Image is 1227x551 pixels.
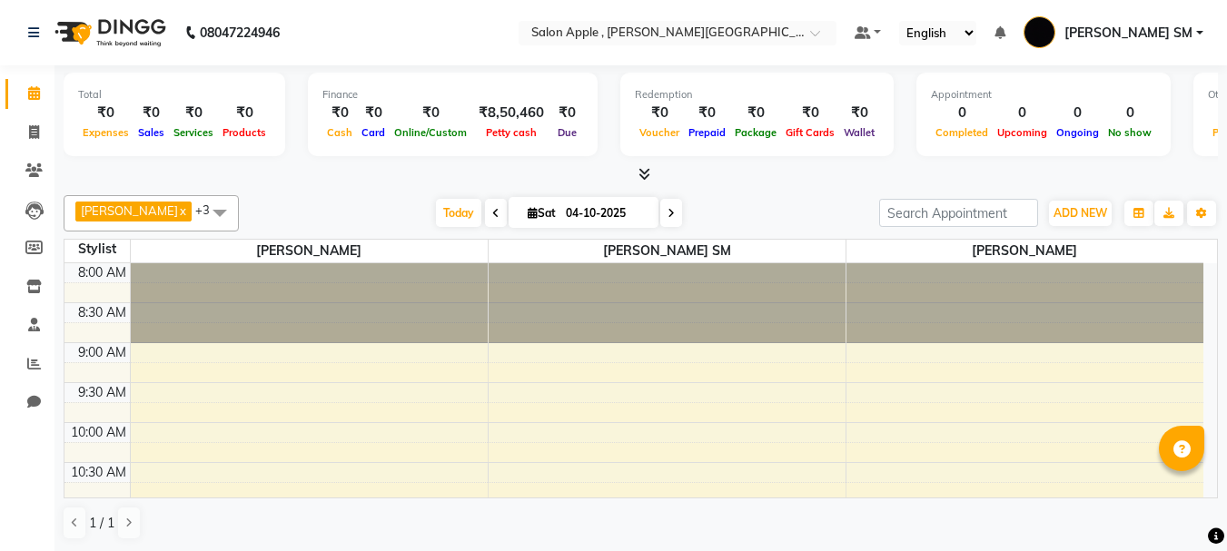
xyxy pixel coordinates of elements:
div: ₹0 [839,103,879,123]
span: Expenses [78,126,134,139]
span: Sales [134,126,169,139]
span: Cash [322,126,357,139]
div: 8:30 AM [74,303,130,322]
span: Prepaid [684,126,730,139]
img: bharat manger SM [1024,16,1055,48]
span: Wallet [839,126,879,139]
span: Products [218,126,271,139]
div: 0 [1103,103,1156,123]
span: Package [730,126,781,139]
div: 10:00 AM [67,423,130,442]
div: ₹0 [218,103,271,123]
div: Appointment [931,87,1156,103]
div: 0 [993,103,1052,123]
div: 8:00 AM [74,263,130,282]
span: Petty cash [481,126,541,139]
span: [PERSON_NAME] [81,203,178,218]
img: logo [46,7,171,58]
input: 2025-10-04 [560,200,651,227]
div: ₹8,50,460 [471,103,551,123]
span: Completed [931,126,993,139]
span: Card [357,126,390,139]
div: 10:30 AM [67,463,130,482]
span: +3 [195,202,223,217]
div: ₹0 [635,103,684,123]
div: ₹0 [684,103,730,123]
span: Upcoming [993,126,1052,139]
span: Services [169,126,218,139]
input: Search Appointment [879,199,1038,227]
div: ₹0 [390,103,471,123]
div: Redemption [635,87,879,103]
div: ₹0 [322,103,357,123]
span: Online/Custom [390,126,471,139]
div: 0 [931,103,993,123]
span: 1 / 1 [89,514,114,533]
button: ADD NEW [1049,201,1112,226]
span: Ongoing [1052,126,1103,139]
div: 0 [1052,103,1103,123]
div: ₹0 [730,103,781,123]
span: Gift Cards [781,126,839,139]
div: Stylist [64,240,130,259]
div: Total [78,87,271,103]
a: x [178,203,186,218]
span: [PERSON_NAME] [131,240,488,262]
div: Finance [322,87,583,103]
span: Sat [523,206,560,220]
span: [PERSON_NAME] SM [1064,24,1192,43]
div: ₹0 [781,103,839,123]
div: 9:30 AM [74,383,130,402]
div: ₹0 [134,103,169,123]
span: Due [553,126,581,139]
div: ₹0 [551,103,583,123]
span: Voucher [635,126,684,139]
b: 08047224946 [200,7,280,58]
div: ₹0 [357,103,390,123]
div: 9:00 AM [74,343,130,362]
div: ₹0 [78,103,134,123]
span: No show [1103,126,1156,139]
span: [PERSON_NAME] [846,240,1204,262]
span: [PERSON_NAME] SM [489,240,846,262]
div: ₹0 [169,103,218,123]
span: Today [436,199,481,227]
span: ADD NEW [1054,206,1107,220]
iframe: chat widget [1151,478,1209,533]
